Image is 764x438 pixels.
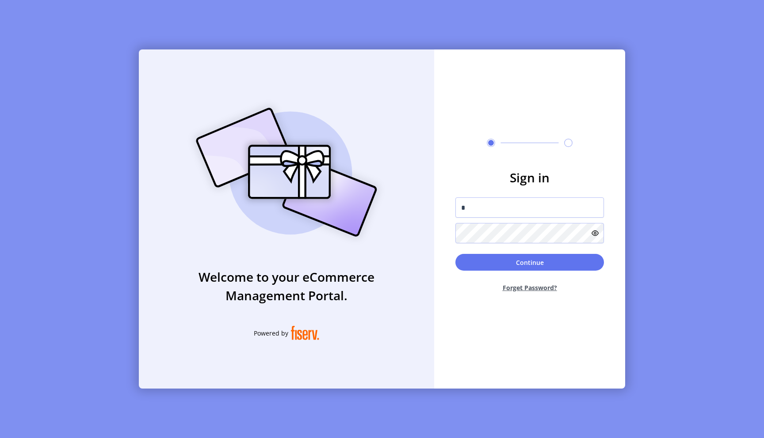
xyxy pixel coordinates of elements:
button: Continue [455,254,604,271]
h3: Welcome to your eCommerce Management Portal. [139,268,434,305]
span: Powered by [254,328,288,338]
button: Forget Password? [455,276,604,299]
img: card_Illustration.svg [183,98,390,246]
h3: Sign in [455,168,604,187]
